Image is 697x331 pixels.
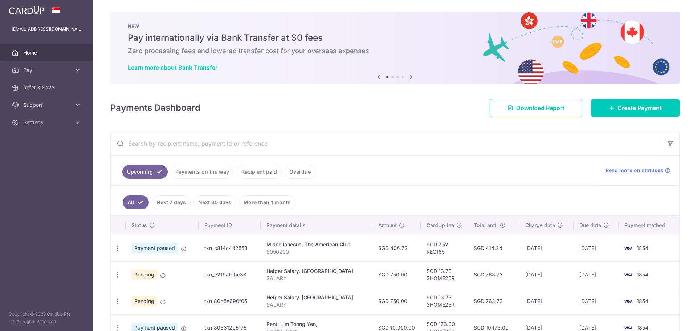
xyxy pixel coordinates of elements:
span: Refer & Save [23,84,71,91]
img: CardUp [9,6,44,15]
span: Home [23,49,71,56]
a: All [123,195,149,209]
th: Payment ID [199,216,261,235]
span: Pending [131,270,157,280]
span: 1854 [637,245,648,251]
p: [EMAIL_ADDRESS][DOMAIN_NAME] [12,25,81,33]
span: Payment paused [131,243,178,253]
span: Total amt. [474,222,498,229]
div: Miscellaneous. The American Club [266,241,367,248]
h4: Payments Dashboard [110,101,200,114]
p: SALARY [266,301,367,308]
img: Bank Card [621,297,635,306]
p: SALARY [266,275,367,282]
div: Helper Salary. [GEOGRAPHIC_DATA] [266,267,367,275]
h5: Pay internationally via Bank Transfer at $0 fees [128,32,662,44]
td: SGD 750.00 [372,288,421,314]
div: Helper Salary. [GEOGRAPHIC_DATA] [266,294,367,301]
span: Charge date [525,222,555,229]
p: NEW [128,23,662,29]
a: Read more on statuses [606,167,670,174]
td: SGD 414.24 [468,235,520,261]
td: [DATE] [519,235,573,261]
a: Next 30 days [193,195,236,209]
span: Due date [579,222,601,229]
a: Upcoming [122,165,168,179]
a: Payments on the way [171,165,234,179]
a: Next 7 days [152,195,191,209]
span: Status [131,222,147,229]
span: Settings [23,119,71,126]
td: SGD 406.72 [372,235,421,261]
td: SGD 13.73 3HOME25R [421,261,468,288]
td: SGD 763.73 [468,261,520,288]
span: 1854 [637,271,648,278]
td: [DATE] [519,261,573,288]
img: Bank transfer banner [110,12,680,84]
h6: Zero processing fees and lowered transfer cost for your overseas expenses [128,47,662,55]
span: Amount [378,222,397,229]
span: Pending [131,296,157,306]
a: Learn more about Bank Transfer [128,64,217,71]
span: 1854 [637,298,648,304]
a: Download Report [490,99,582,117]
img: Bank Card [621,270,635,279]
td: [DATE] [574,288,619,314]
td: SGD 763.73 [468,288,520,314]
td: [DATE] [574,261,619,288]
td: txn_80b5e690f05 [199,288,261,314]
td: SGD 13.73 3HOME25R [421,288,468,314]
span: CardUp fee [427,222,454,229]
td: txn_c814c442553 [199,235,261,261]
span: Download Report [516,104,564,112]
th: Payment details [261,216,372,235]
td: [DATE] [519,288,573,314]
span: 1854 [637,324,648,331]
input: Search by recipient name, payment id or reference [111,132,662,155]
a: More than 1 month [239,195,295,209]
th: Payment method [619,216,679,235]
td: txn_e219a1dbc38 [199,261,261,288]
td: SGD 7.52 REC185 [421,235,468,261]
span: Read more on statuses [606,167,663,174]
span: Pay [23,66,71,74]
td: SGD 750.00 [372,261,421,288]
a: Recipient paid [237,165,282,179]
span: Create Payment [617,104,662,112]
p: S050200 [266,248,367,255]
div: Rent. Lim Toong Yen, [266,320,367,328]
span: Support [23,101,71,109]
a: Create Payment [591,99,680,117]
a: Overdue [285,165,315,179]
img: Bank Card [621,244,635,253]
td: [DATE] [574,235,619,261]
